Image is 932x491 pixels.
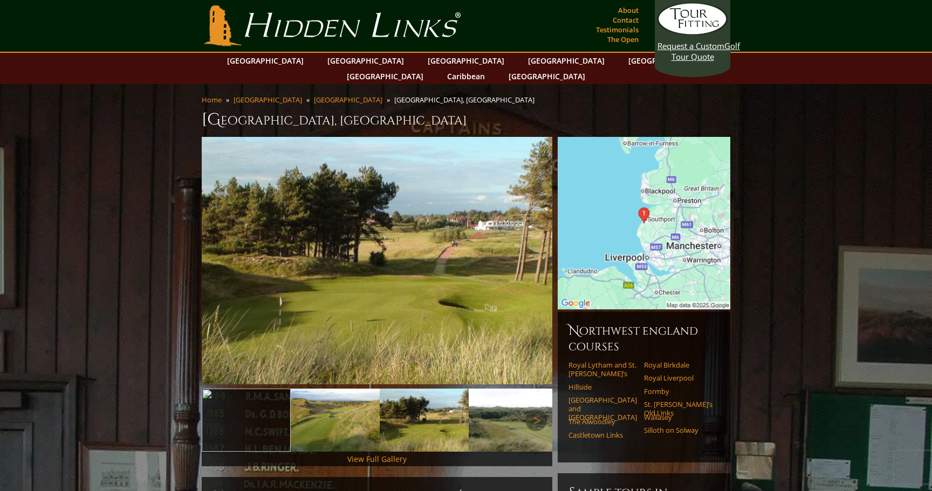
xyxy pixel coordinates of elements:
[644,413,712,421] a: Wallasey
[644,374,712,382] a: Royal Liverpool
[503,68,591,84] a: [GEOGRAPHIC_DATA]
[605,32,641,47] a: The Open
[222,53,309,68] a: [GEOGRAPHIC_DATA]
[644,361,712,369] a: Royal Birkdale
[525,410,547,431] a: Next
[442,68,490,84] a: Caribbean
[610,12,641,27] a: Contact
[314,95,382,105] a: [GEOGRAPHIC_DATA]
[523,53,610,68] a: [GEOGRAPHIC_DATA]
[568,322,719,354] h6: Northwest England Courses
[615,3,641,18] a: About
[322,53,409,68] a: [GEOGRAPHIC_DATA]
[657,3,728,62] a: Request a CustomGolf Tour Quote
[644,387,712,396] a: Formby
[593,22,641,37] a: Testimonials
[568,396,637,422] a: [GEOGRAPHIC_DATA] and [GEOGRAPHIC_DATA]
[341,68,429,84] a: [GEOGRAPHIC_DATA]
[202,95,222,105] a: Home
[234,95,302,105] a: [GEOGRAPHIC_DATA]
[558,137,730,309] img: Google Map of The Clubhouse, Hastings Rd, Hillside, Southport, Southport PR8 2LU, United Kingdom
[644,400,712,418] a: St. [PERSON_NAME]’s Old Links
[568,431,637,439] a: Castletown Links
[623,53,710,68] a: [GEOGRAPHIC_DATA]
[394,95,539,105] li: [GEOGRAPHIC_DATA], [GEOGRAPHIC_DATA]
[568,417,637,426] a: The Alwoodley
[347,454,407,464] a: View Full Gallery
[657,40,724,51] span: Request a Custom
[422,53,510,68] a: [GEOGRAPHIC_DATA]
[568,361,637,378] a: Royal Lytham and St. [PERSON_NAME]’s
[568,383,637,391] a: Hillside
[202,109,730,130] h1: [GEOGRAPHIC_DATA], [GEOGRAPHIC_DATA]
[644,426,712,434] a: Silloth on Solway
